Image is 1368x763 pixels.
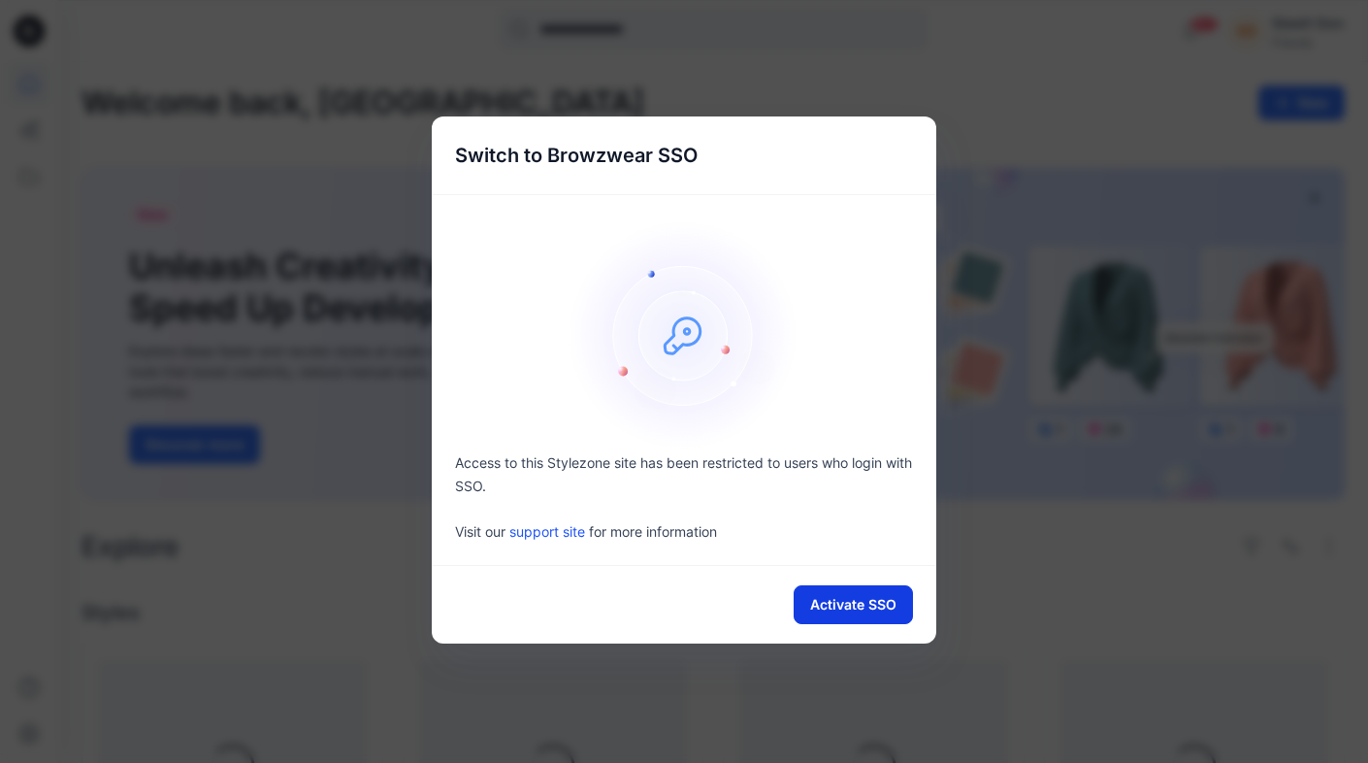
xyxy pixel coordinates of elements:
[455,451,913,498] p: Access to this Stylezone site has been restricted to users who login with SSO.
[794,585,913,624] button: Activate SSO
[568,218,800,451] img: onboarding-sz2.46497b1a466840e1406823e529e1e164.svg
[432,116,721,194] h5: Switch to Browzwear SSO
[509,523,585,540] a: support site
[455,521,913,542] p: Visit our for more information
